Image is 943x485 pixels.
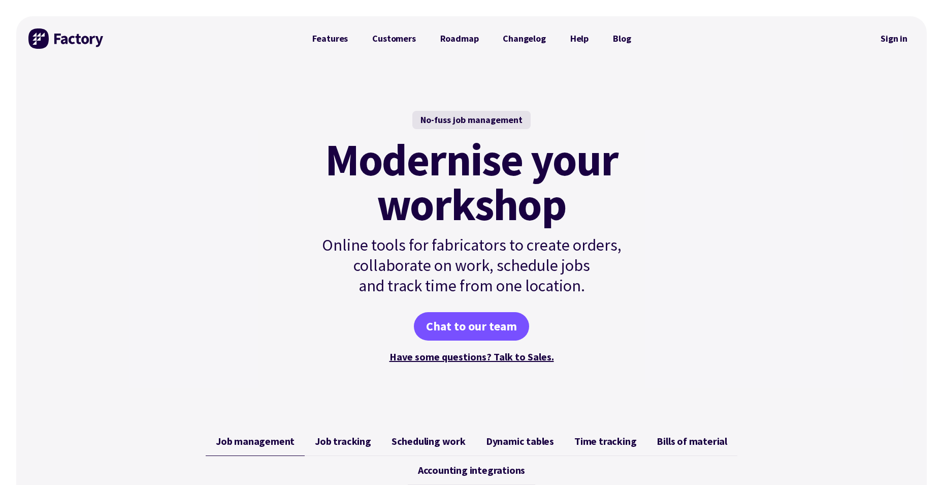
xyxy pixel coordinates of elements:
a: Blog [601,28,643,49]
span: Scheduling work [392,435,466,447]
a: Roadmap [428,28,491,49]
span: Job management [216,435,295,447]
mark: Modernise your workshop [325,137,618,227]
div: No-fuss job management [412,111,531,129]
a: Chat to our team [414,312,529,341]
nav: Secondary Navigation [873,27,915,50]
span: Accounting integrations [418,464,525,476]
p: Online tools for fabricators to create orders, collaborate on work, schedule jobs and track time ... [300,235,643,296]
nav: Primary Navigation [300,28,643,49]
a: Sign in [873,27,915,50]
span: Job tracking [315,435,371,447]
a: Features [300,28,361,49]
span: Time tracking [574,435,636,447]
span: Bills of material [657,435,727,447]
a: Customers [360,28,428,49]
img: Factory [28,28,105,49]
a: Changelog [491,28,558,49]
a: Have some questions? Talk to Sales. [389,350,554,363]
a: Help [558,28,601,49]
span: Dynamic tables [486,435,554,447]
